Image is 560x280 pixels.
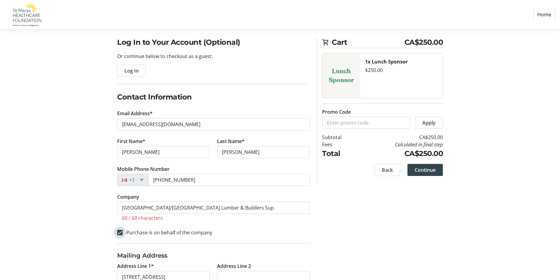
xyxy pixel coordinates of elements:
td: CA$250.00 [357,134,443,141]
h2: Contact Information [117,92,310,103]
span: Cart [332,37,404,48]
td: Fees [322,141,357,148]
img: St. Marys Healthcare Foundation's Logo [5,2,48,27]
span: Back [382,166,393,174]
label: Address Line 1* [117,262,154,270]
label: Email Address* [117,110,153,117]
span: Log In [124,67,139,74]
img: Lunch Sponsor [322,53,360,98]
td: CA$250.00 [357,148,443,159]
label: Address Line 2 [217,262,251,270]
button: Log In [117,65,146,77]
td: Calculated in final step [357,141,443,148]
button: Back [374,164,400,176]
label: Company [117,193,139,200]
h2: Log In to Your Account (Optional) [117,37,310,48]
tr-character-limit: 60 / 60 characters [122,215,163,221]
input: (506) 234-5678 [148,174,310,186]
label: Mobile Phone Number [117,165,170,173]
td: Subtotal [322,134,357,141]
td: Total [322,148,357,159]
input: Enter promo code [322,117,410,129]
label: First Name* [117,138,145,145]
button: Apply [415,117,443,129]
span: Apply [422,119,436,126]
label: Purchase is on behalf of the company [123,229,212,236]
span: CA$250.00 [404,37,443,48]
span: Continue [415,166,436,174]
button: Continue [407,164,443,176]
a: Home [533,9,555,20]
div: $250.00 [365,67,438,74]
p: Or continue below to checkout as a guest. [117,53,310,60]
h3: Mailing Address [117,251,310,260]
label: Last Name* [217,138,245,145]
strong: 1x Lunch Sponsor [365,58,408,65]
label: Promo Code [322,108,351,116]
